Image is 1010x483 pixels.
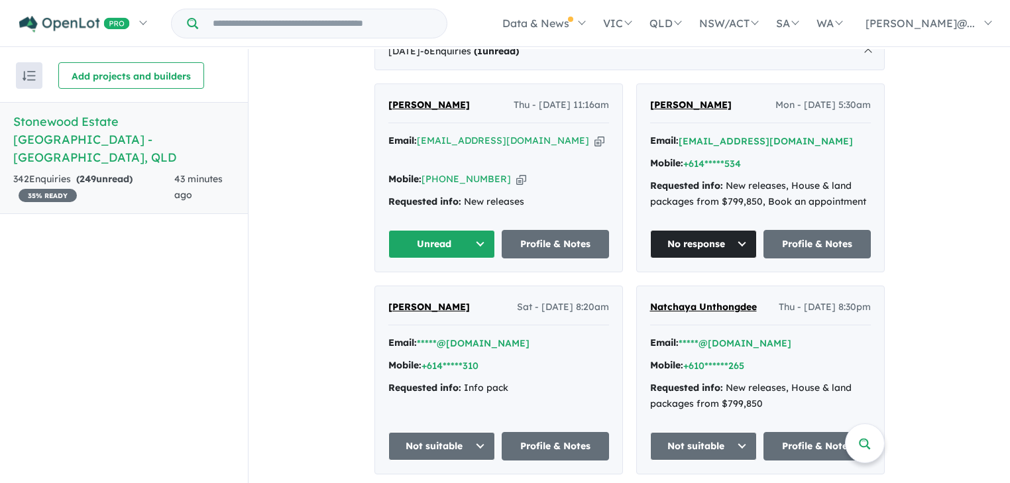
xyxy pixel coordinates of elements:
[80,173,96,185] span: 249
[420,45,519,57] span: - 6 Enquir ies
[650,180,723,191] strong: Requested info:
[516,172,526,186] button: Copy
[19,16,130,32] img: Openlot PRO Logo White
[374,33,885,70] div: [DATE]
[594,134,604,148] button: Copy
[388,301,470,313] span: [PERSON_NAME]
[650,134,679,146] strong: Email:
[474,45,519,57] strong: ( unread)
[517,299,609,315] span: Sat - [DATE] 8:20am
[388,99,470,111] span: [PERSON_NAME]
[763,432,871,460] a: Profile & Notes
[650,432,757,460] button: Not suitable
[388,382,461,394] strong: Requested info:
[779,299,871,315] span: Thu - [DATE] 8:30pm
[388,97,470,113] a: [PERSON_NAME]
[502,230,609,258] a: Profile & Notes
[174,173,223,201] span: 43 minutes ago
[650,230,757,258] button: No response
[13,172,174,203] div: 342 Enquir ies
[388,195,461,207] strong: Requested info:
[650,299,757,315] a: Natchaya Unthongdee
[679,134,853,148] button: [EMAIL_ADDRESS][DOMAIN_NAME]
[866,17,975,30] span: [PERSON_NAME]@...
[388,194,609,210] div: New releases
[650,337,679,349] strong: Email:
[388,299,470,315] a: [PERSON_NAME]
[650,301,757,313] span: Natchaya Unthongdee
[417,134,589,146] a: [EMAIL_ADDRESS][DOMAIN_NAME]
[58,62,204,89] button: Add projects and builders
[388,359,421,371] strong: Mobile:
[650,157,683,169] strong: Mobile:
[763,230,871,258] a: Profile & Notes
[76,173,133,185] strong: ( unread)
[650,178,871,210] div: New releases, House & land packages from $799,850, Book an appointment
[23,71,36,81] img: sort.svg
[775,97,871,113] span: Mon - [DATE] 5:30am
[650,97,732,113] a: [PERSON_NAME]
[201,9,444,38] input: Try estate name, suburb, builder or developer
[650,382,723,394] strong: Requested info:
[388,432,496,460] button: Not suitable
[421,173,511,185] a: [PHONE_NUMBER]
[19,189,77,202] span: 35 % READY
[650,380,871,412] div: New releases, House & land packages from $799,850
[514,97,609,113] span: Thu - [DATE] 11:16am
[13,113,235,166] h5: Stonewood Estate [GEOGRAPHIC_DATA] - [GEOGRAPHIC_DATA] , QLD
[388,337,417,349] strong: Email:
[388,230,496,258] button: Unread
[388,380,609,396] div: Info pack
[650,359,683,371] strong: Mobile:
[388,173,421,185] strong: Mobile:
[388,134,417,146] strong: Email:
[477,45,482,57] span: 1
[650,99,732,111] span: [PERSON_NAME]
[502,432,609,460] a: Profile & Notes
